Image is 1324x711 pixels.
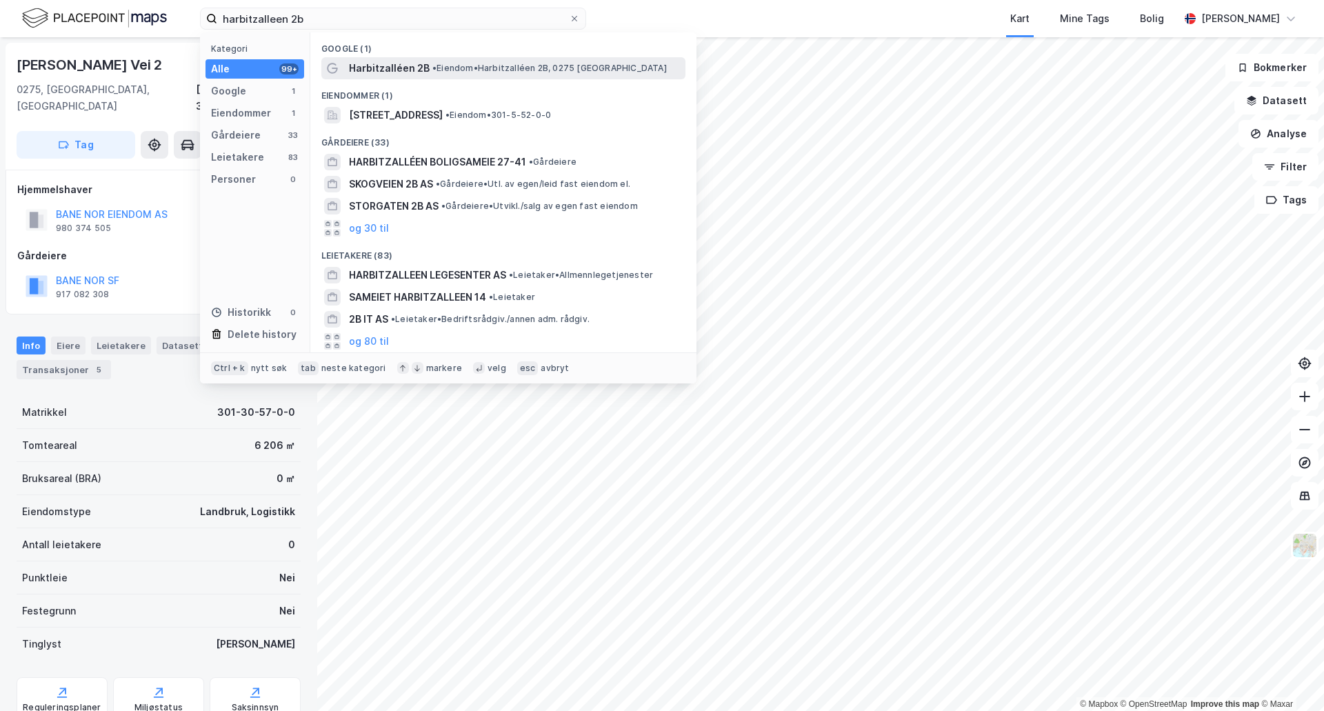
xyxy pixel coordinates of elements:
div: Ctrl + k [211,361,248,375]
div: [PERSON_NAME] [1201,10,1280,27]
div: 0 [288,174,299,185]
span: HARBITZALLEEN LEGESENTER AS [349,267,506,283]
div: [PERSON_NAME] [216,636,295,652]
div: Delete history [228,326,297,343]
div: Personer [211,171,256,188]
span: • [445,110,450,120]
div: Kart [1010,10,1030,27]
a: Mapbox [1080,699,1118,709]
div: Antall leietakere [22,537,101,553]
div: Bruksareal (BRA) [22,470,101,487]
span: Leietaker • Bedriftsrådgiv./annen adm. rådgiv. [391,314,590,325]
div: Google [211,83,246,99]
div: Matrikkel [22,404,67,421]
img: logo.f888ab2527a4732fd821a326f86c7f29.svg [22,6,167,30]
div: Eiendommer (1) [310,79,696,104]
span: • [509,270,513,280]
span: • [436,179,440,189]
div: Landbruk, Logistikk [200,503,295,520]
span: • [432,63,437,73]
div: tab [298,361,319,375]
span: • [441,201,445,211]
div: 1 [288,108,299,119]
div: 33 [288,130,299,141]
div: Eiendommer [211,105,271,121]
button: Datasett [1234,87,1318,114]
div: Tinglyst [22,636,61,652]
div: Transaksjoner [17,360,111,379]
span: Eiendom • Harbitzalléen 2B, 0275 [GEOGRAPHIC_DATA] [432,63,667,74]
span: Leietaker • Allmennlegetjenester [509,270,653,281]
div: Leietakere [91,337,151,354]
span: Harbitzalléen 2B [349,60,430,77]
span: • [391,314,395,324]
div: Tomteareal [22,437,77,454]
span: [STREET_ADDRESS] [349,107,443,123]
span: HARBITZALLÉEN BOLIGSAMEIE 27-41 [349,154,526,170]
div: 980 374 505 [56,223,111,234]
div: markere [426,363,462,374]
div: Gårdeiere [17,248,300,264]
button: og 80 til [349,333,389,350]
div: avbryt [541,363,569,374]
div: Festegrunn [22,603,76,619]
div: esc [517,361,539,375]
div: 0 [288,537,295,553]
span: Gårdeiere • Utl. av egen/leid fast eiendom el. [436,179,630,190]
div: Leietakere (83) [310,239,696,264]
div: 1 [288,86,299,97]
div: Nei [279,570,295,586]
div: Leietakere [211,149,264,166]
div: Hjemmelshaver [17,181,300,198]
button: Filter [1252,153,1318,181]
button: og 30 til [349,220,389,237]
div: 917 082 308 [56,289,109,300]
div: neste kategori [321,363,386,374]
button: Analyse [1238,120,1318,148]
span: SKOGVEIEN 2B AS [349,176,433,192]
button: Bokmerker [1225,54,1318,81]
button: Tag [17,131,135,159]
input: Søk på adresse, matrikkel, gårdeiere, leietakere eller personer [217,8,569,29]
img: Z [1292,532,1318,559]
div: Nei [279,603,295,619]
div: Kategori [211,43,304,54]
div: 301-30-57-0-0 [217,404,295,421]
div: velg [488,363,506,374]
a: OpenStreetMap [1121,699,1187,709]
div: nytt søk [251,363,288,374]
div: 6 206 ㎡ [254,437,295,454]
div: 5 [92,363,106,377]
div: Bolig [1140,10,1164,27]
div: Gårdeiere (33) [310,126,696,151]
span: STORGATEN 2B AS [349,198,439,214]
span: Eiendom • 301-5-52-0-0 [445,110,551,121]
div: Eiendomstype [22,503,91,520]
div: Eiere [51,337,86,354]
span: SAMEIET HARBITZALLEEN 14 [349,289,486,306]
span: Gårdeiere • Utvikl./salg av egen fast eiendom [441,201,638,212]
div: Punktleie [22,570,68,586]
div: 0275, [GEOGRAPHIC_DATA], [GEOGRAPHIC_DATA] [17,81,196,114]
div: 0 ㎡ [277,470,295,487]
div: Info [17,337,46,354]
button: Tags [1254,186,1318,214]
span: 2B IT AS [349,311,388,328]
iframe: Chat Widget [1255,645,1324,711]
div: Datasett [157,337,208,354]
div: 0 [288,307,299,318]
span: Leietaker [489,292,535,303]
span: Gårdeiere [529,157,576,168]
div: [PERSON_NAME] Vei 2 [17,54,165,76]
div: Gårdeiere [211,127,261,143]
a: Improve this map [1191,699,1259,709]
div: 83 [288,152,299,163]
div: [GEOGRAPHIC_DATA], 30/57 [196,81,301,114]
div: Mine Tags [1060,10,1110,27]
div: 99+ [279,63,299,74]
div: Historikk [211,304,271,321]
div: Alle [211,61,230,77]
div: Google (1) [310,32,696,57]
span: • [529,157,533,167]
